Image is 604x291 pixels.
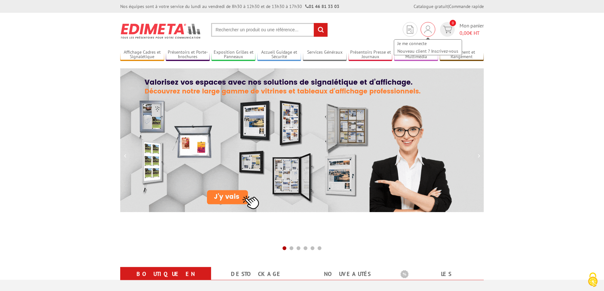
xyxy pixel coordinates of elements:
[449,4,484,9] a: Commande rapide
[166,50,210,60] a: Présentoirs et Porte-brochures
[314,23,328,37] input: rechercher
[424,26,431,33] img: devis rapide
[421,22,435,37] div: Je me connecte Nouveau client ? Inscrivez-vous
[443,26,452,33] img: devis rapide
[305,4,339,9] strong: 01 46 81 33 03
[414,3,484,10] div: |
[585,272,601,288] img: Cookies (fenêtre modale)
[582,269,604,291] button: Cookies (fenêtre modale)
[310,268,385,280] a: nouveautés
[211,23,328,37] input: Rechercher un produit ou une référence...
[450,20,456,26] span: 0
[211,50,255,60] a: Exposition Grilles et Panneaux
[120,19,202,43] img: Présentoir, panneau, stand - Edimeta - PLV, affichage, mobilier bureau, entreprise
[120,50,164,60] a: Affichage Cadres et Signalétique
[219,268,294,280] a: Destockage
[394,47,462,55] a: Nouveau client ? Inscrivez-vous
[407,26,413,34] img: devis rapide
[349,50,393,60] a: Présentoirs Presse et Journaux
[401,268,480,281] b: Les promotions
[120,3,339,10] div: Nos équipes sont à votre service du lundi au vendredi de 8h30 à 12h30 et de 13h30 à 17h30
[438,22,484,37] a: devis rapide 0 Mon panier 0,00€ HT
[414,4,448,9] a: Catalogue gratuit
[460,30,469,36] span: 0,00
[460,29,484,37] span: € HT
[303,50,347,60] a: Services Généraux
[257,50,301,60] a: Accueil Guidage et Sécurité
[460,22,484,37] span: Mon panier
[394,40,462,47] a: Je me connecte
